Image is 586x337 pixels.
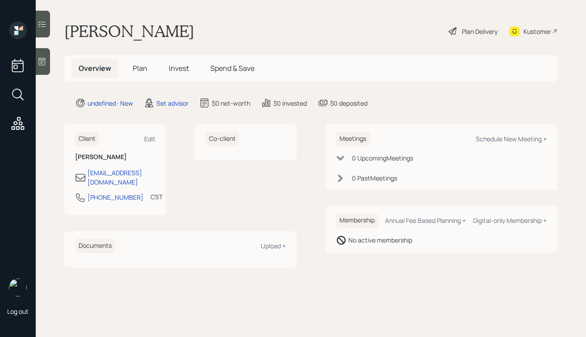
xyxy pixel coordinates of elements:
[156,99,188,108] div: Set advisor
[473,216,547,225] div: Digital-only Membership +
[7,307,29,316] div: Log out
[462,27,498,36] div: Plan Delivery
[212,99,250,108] div: $0 net-worth
[352,173,397,183] div: 0 Past Meeting s
[336,132,370,146] h6: Meetings
[273,99,307,108] div: $0 invested
[88,168,155,187] div: [EMAIL_ADDRESS][DOMAIN_NAME]
[88,99,133,108] div: undefined · New
[169,63,189,73] span: Invest
[88,193,143,202] div: [PHONE_NUMBER]
[261,242,286,250] div: Upload +
[348,235,412,245] div: No active membership
[205,132,239,146] h6: Co-client
[385,216,466,225] div: Annual Fee Based Planning +
[352,153,413,163] div: 0 Upcoming Meeting s
[75,238,115,253] h6: Documents
[523,27,551,36] div: Kustomer
[336,213,378,228] h6: Membership
[210,63,255,73] span: Spend & Save
[133,63,147,73] span: Plan
[476,135,547,143] div: Schedule New Meeting +
[151,192,163,201] div: CST
[75,153,155,161] h6: [PERSON_NAME]
[330,99,368,108] div: $0 deposited
[64,21,194,41] h1: [PERSON_NAME]
[75,132,99,146] h6: Client
[144,135,155,143] div: Edit
[9,279,27,296] img: robby-grisanti-headshot.png
[79,63,111,73] span: Overview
